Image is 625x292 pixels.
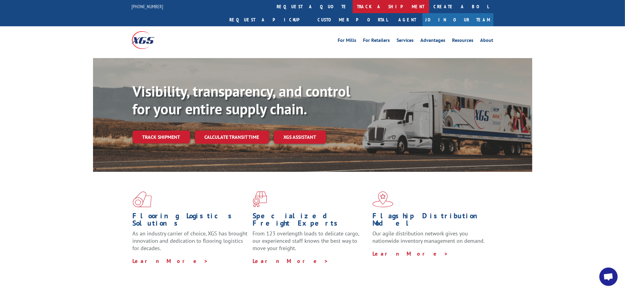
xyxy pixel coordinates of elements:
[393,13,422,26] a: Agent
[133,131,190,143] a: Track shipment
[133,212,248,230] h1: Flooring Logistics Solutions
[372,230,485,244] span: Our agile distribution network gives you nationwide inventory management on demand.
[133,191,152,207] img: xgs-icon-total-supply-chain-intelligence-red
[338,38,357,45] a: For Mills
[480,38,494,45] a: About
[421,38,446,45] a: Advantages
[195,131,269,144] a: Calculate transit time
[313,13,393,26] a: Customer Portal
[253,230,368,257] p: From 123 overlength loads to delicate cargo, our experienced staff knows the best way to move you...
[372,191,393,207] img: xgs-icon-flagship-distribution-model-red
[133,257,209,264] a: Learn More >
[397,38,414,45] a: Services
[253,212,368,230] h1: Specialized Freight Experts
[132,3,163,9] a: [PHONE_NUMBER]
[253,257,329,264] a: Learn More >
[422,13,494,26] a: Join Our Team
[452,38,474,45] a: Resources
[225,13,313,26] a: Request a pickup
[133,82,350,118] b: Visibility, transparency, and control for your entire supply chain.
[133,230,248,252] span: As an industry carrier of choice, XGS has brought innovation and dedication to flooring logistics...
[253,191,267,207] img: xgs-icon-focused-on-flooring-red
[372,250,448,257] a: Learn More >
[599,268,618,286] a: Open chat
[363,38,390,45] a: For Retailers
[372,212,488,230] h1: Flagship Distribution Model
[274,131,326,144] a: XGS ASSISTANT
